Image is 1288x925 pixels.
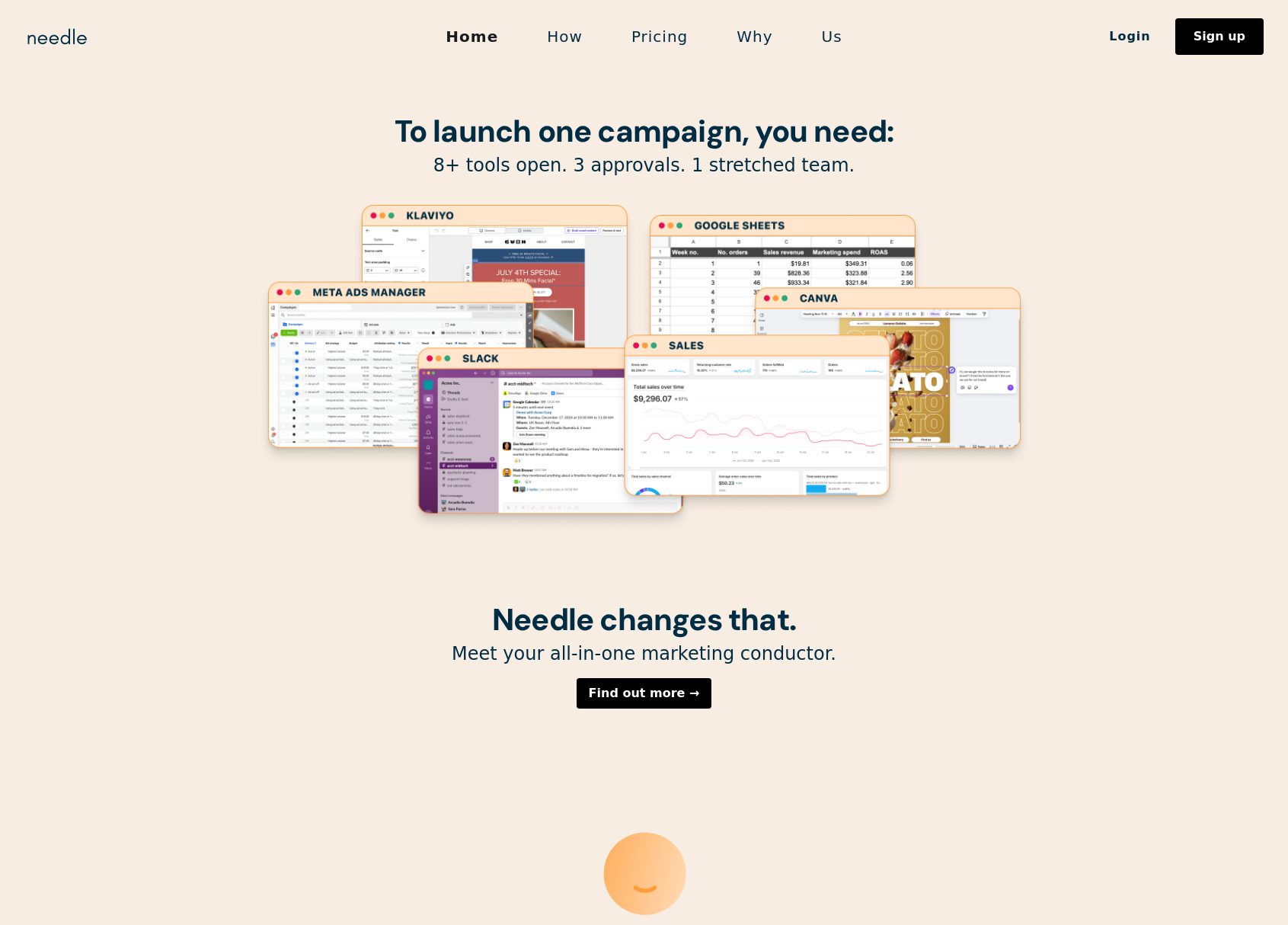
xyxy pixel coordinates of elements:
p: Meet your all-in-one marketing conductor. [256,642,1033,666]
a: Us [797,21,867,53]
a: Sign up [1175,18,1264,55]
div: Sign up [1194,30,1245,43]
a: Login [1085,24,1175,50]
a: How [523,21,607,53]
div: Find out more → [589,687,700,699]
a: Find out more → [577,678,712,709]
a: Pricing [607,21,712,53]
strong: To launch one campaign, you need: [395,111,894,151]
a: Why [712,21,797,53]
strong: Needle changes that. [492,600,796,639]
a: Home [421,21,523,53]
p: 8+ tools open. 3 approvals. 1 stretched team. [256,154,1033,178]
